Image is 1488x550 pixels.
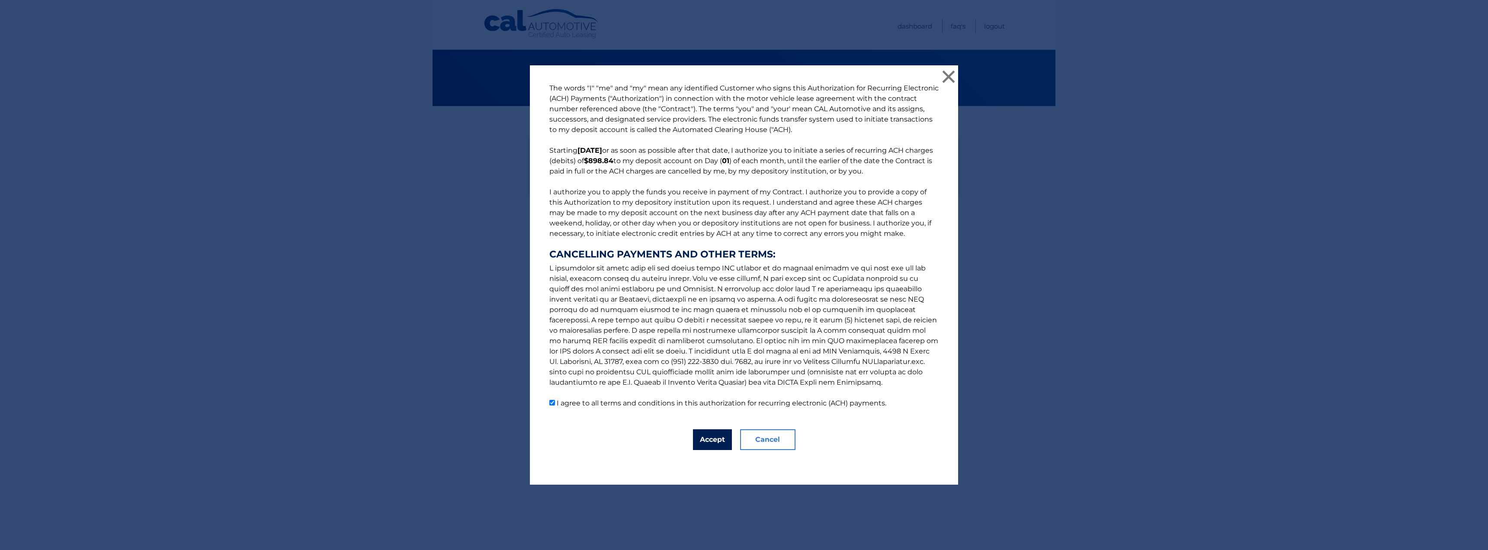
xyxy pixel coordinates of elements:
button: Accept [693,429,732,450]
p: The words "I" "me" and "my" mean any identified Customer who signs this Authorization for Recurri... [541,83,947,408]
button: × [940,68,957,85]
button: Cancel [740,429,795,450]
label: I agree to all terms and conditions in this authorization for recurring electronic (ACH) payments. [557,399,886,407]
b: [DATE] [577,146,602,154]
b: $898.84 [584,157,613,165]
b: 01 [722,157,729,165]
strong: CANCELLING PAYMENTS AND OTHER TERMS: [549,249,939,260]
